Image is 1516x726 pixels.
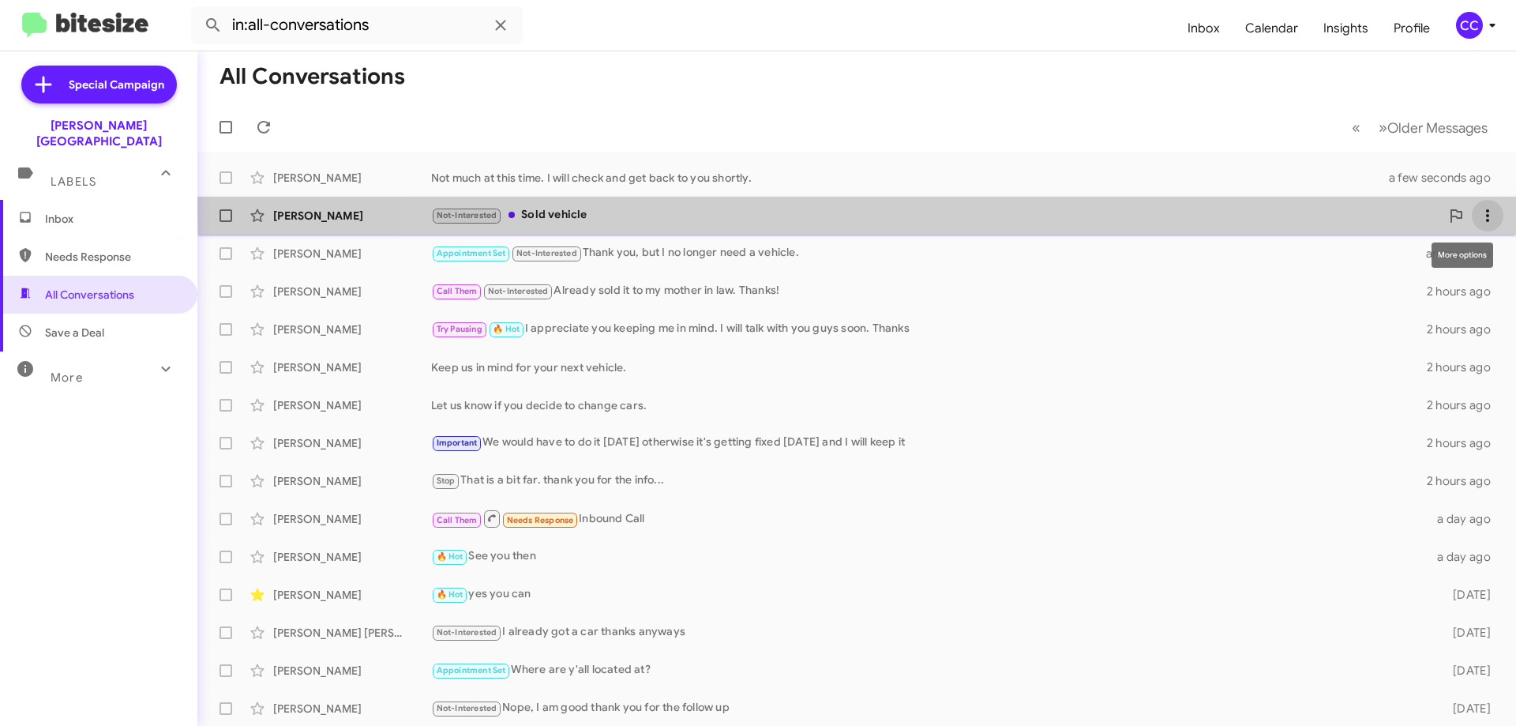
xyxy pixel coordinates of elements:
span: Call Them [437,515,478,525]
div: Let us know if you decide to change cars. [431,397,1427,413]
span: Not-Interested [437,210,497,220]
span: More [51,371,83,385]
a: Calendar [1233,6,1311,51]
input: Search [191,6,523,44]
div: 2 hours ago [1427,435,1503,451]
button: CC [1443,12,1499,39]
div: 2 hours ago [1427,473,1503,489]
div: a few seconds ago [1409,170,1503,186]
div: I already got a car thanks anyways [431,623,1428,641]
div: We would have to do it [DATE] otherwise it's getting fixed [DATE] and I will keep it [431,434,1427,452]
div: 2 hours ago [1427,397,1503,413]
div: Inbound Call [431,509,1428,529]
div: 2 hours ago [1427,322,1503,337]
div: [PERSON_NAME] [273,663,431,679]
a: Special Campaign [21,66,177,103]
span: « [1352,118,1360,137]
span: Not-Interested [437,627,497,638]
div: [PERSON_NAME] [PERSON_NAME] [273,625,431,641]
div: I appreciate you keeping me in mind. I will talk with you guys soon. Thanks [431,320,1427,338]
div: [DATE] [1428,625,1503,641]
div: [PERSON_NAME] [273,284,431,299]
a: Profile [1381,6,1443,51]
div: [PERSON_NAME] [273,701,431,717]
div: Nope, I am good thank you for the follow up [431,699,1428,717]
span: Important [437,438,478,448]
div: CC [1456,12,1483,39]
div: [PERSON_NAME] [273,322,431,337]
div: [DATE] [1428,663,1503,679]
div: [PERSON_NAME] [273,170,431,186]
div: [DATE] [1428,701,1503,717]
div: [PERSON_NAME] [273,549,431,565]
div: More options [1432,243,1493,268]
button: Next [1369,111,1497,144]
a: Insights [1311,6,1381,51]
span: Call Them [437,286,478,296]
span: Appointment Set [437,248,506,258]
div: [PERSON_NAME] [273,359,431,375]
span: 🔥 Hot [493,324,520,334]
span: Save a Deal [45,325,104,340]
span: » [1379,118,1387,137]
div: See you then [431,547,1428,566]
span: Not-Interested [437,703,497,713]
span: Special Campaign [69,77,164,92]
div: Thank you, but I no longer need a vehicle. [431,244,1426,262]
nav: Page navigation example [1343,111,1497,144]
div: That is a bit far. thank you for the info... [431,472,1427,490]
span: Try Pausing [437,324,482,334]
div: Already sold it to my mother in law. Thanks! [431,282,1427,300]
div: a day ago [1428,549,1503,565]
div: [PERSON_NAME] [273,587,431,603]
div: 2 hours ago [1427,284,1503,299]
span: Appointment Set [437,665,506,675]
div: [PERSON_NAME] [273,208,431,224]
span: Not-Interested [488,286,549,296]
span: Not-Interested [516,248,577,258]
span: Needs Response [45,249,179,265]
div: [PERSON_NAME] [273,435,431,451]
div: a day ago [1428,511,1503,527]
div: [PERSON_NAME] [273,511,431,527]
span: 🔥 Hot [437,589,463,600]
span: Needs Response [507,515,574,525]
div: yes you can [431,585,1428,604]
h1: All Conversations [220,64,405,89]
div: [PERSON_NAME] [273,397,431,413]
div: 2 hours ago [1427,359,1503,375]
div: Keep us in mind for your next vehicle. [431,359,1427,375]
div: Sold vehicle [431,206,1440,224]
button: Previous [1342,111,1370,144]
div: [PERSON_NAME] [273,473,431,489]
span: Stop [437,476,456,486]
span: Older Messages [1387,119,1488,137]
div: [DATE] [1428,587,1503,603]
span: 🔥 Hot [437,551,463,562]
span: All Conversations [45,287,134,303]
span: Labels [51,175,96,189]
div: [PERSON_NAME] [273,246,431,261]
a: Inbox [1175,6,1233,51]
span: Inbox [45,211,179,227]
div: Where are y'all located at? [431,661,1428,679]
div: Not much at this time. I will check and get back to you shortly. [431,170,1409,186]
